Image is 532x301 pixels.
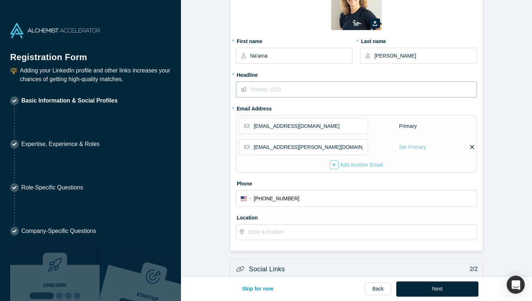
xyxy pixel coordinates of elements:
[21,96,118,105] p: Basic Information & Social Profiles
[248,225,476,240] input: Enter a location
[330,160,383,169] div: Add Another Email
[236,69,477,79] label: Headline
[236,103,272,113] label: Email Address
[21,140,100,149] p: Expertise, Experience & Roles
[235,281,281,297] button: Skip for now
[236,212,477,222] label: Location
[365,283,391,295] a: Back
[20,66,171,84] p: Adding your LinkedIn profile and other links increases your chances of getting high-quality matches.
[10,43,171,64] h1: Registration Form
[398,141,426,154] div: Set Primary
[10,23,100,38] img: Alchemist Accelerator Logo
[466,265,478,273] p: 2/2
[236,177,477,188] label: Phone
[21,227,96,235] p: Company-Specific Questions
[329,160,384,170] button: Add Another Email
[236,35,352,45] label: First name
[360,35,477,45] label: Last name
[251,82,476,97] input: Partner, CEO
[21,183,83,192] p: Role-Specific Questions
[249,264,285,274] h3: Social Links
[398,120,417,133] div: Primary
[396,281,478,297] button: Next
